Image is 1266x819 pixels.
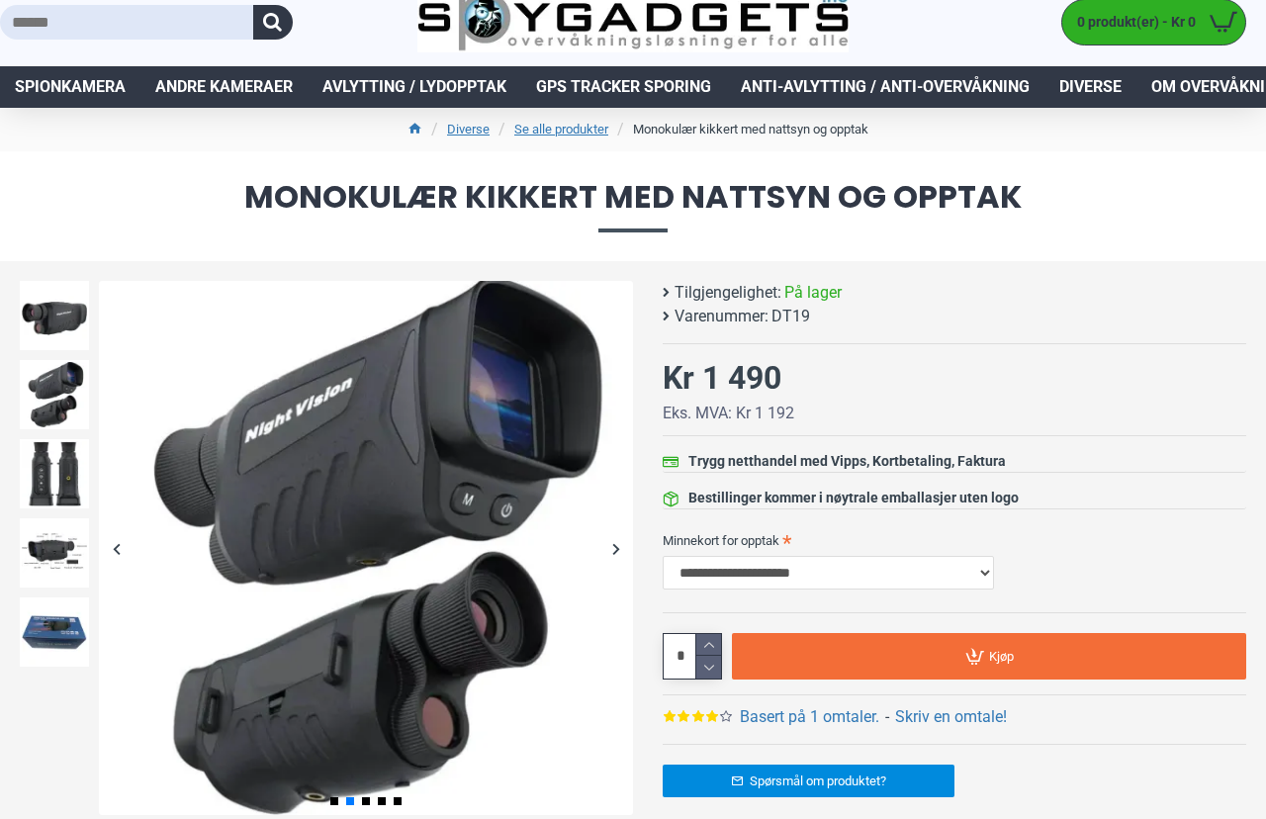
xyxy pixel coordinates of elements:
[308,66,521,108] a: Avlytting / Lydopptak
[20,281,89,350] img: Monokulær kikkert med nattsyn - Spygadgets.no
[362,797,370,805] span: Go to slide 3
[989,650,1014,663] span: Kjøp
[394,797,402,805] span: Go to slide 5
[1059,75,1122,99] span: Diverse
[330,797,338,805] span: Go to slide 1
[99,281,633,815] img: Monokulær kikkert med nattsyn - Spygadgets.no
[598,531,633,566] div: Next slide
[447,120,490,139] a: Diverse
[15,75,126,99] span: Spionkamera
[536,75,711,99] span: GPS Tracker Sporing
[155,75,293,99] span: Andre kameraer
[895,705,1007,729] a: Skriv en omtale!
[688,488,1019,508] div: Bestillinger kommer i nøytrale emballasjer uten logo
[99,531,134,566] div: Previous slide
[663,765,954,797] a: Spørsmål om produktet?
[740,705,879,729] a: Basert på 1 omtaler.
[378,797,386,805] span: Go to slide 4
[322,75,506,99] span: Avlytting / Lydopptak
[784,281,842,305] span: På lager
[675,305,769,328] b: Varenummer:
[20,181,1246,231] span: Monokulær kikkert med nattsyn og opptak
[1062,12,1201,33] span: 0 produkt(er) - Kr 0
[140,66,308,108] a: Andre kameraer
[1044,66,1136,108] a: Diverse
[20,518,89,588] img: Monokulær kikkert med nattsyn - Spygadgets.no
[885,707,889,726] b: -
[663,524,1246,556] label: Minnekort for opptak
[346,797,354,805] span: Go to slide 2
[771,305,810,328] span: DT19
[663,354,781,402] div: Kr 1 490
[726,66,1044,108] a: Anti-avlytting / Anti-overvåkning
[20,439,89,508] img: Monokulær kikkert med nattsyn - Spygadgets.no
[675,281,781,305] b: Tilgjengelighet:
[741,75,1030,99] span: Anti-avlytting / Anti-overvåkning
[20,360,89,429] img: Monokulær kikkert med nattsyn - Spygadgets.no
[20,597,89,667] img: Monokulær kikkert med nattsyn - Spygadgets.no
[521,66,726,108] a: GPS Tracker Sporing
[514,120,608,139] a: Se alle produkter
[688,451,1006,472] div: Trygg netthandel med Vipps, Kortbetaling, Faktura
